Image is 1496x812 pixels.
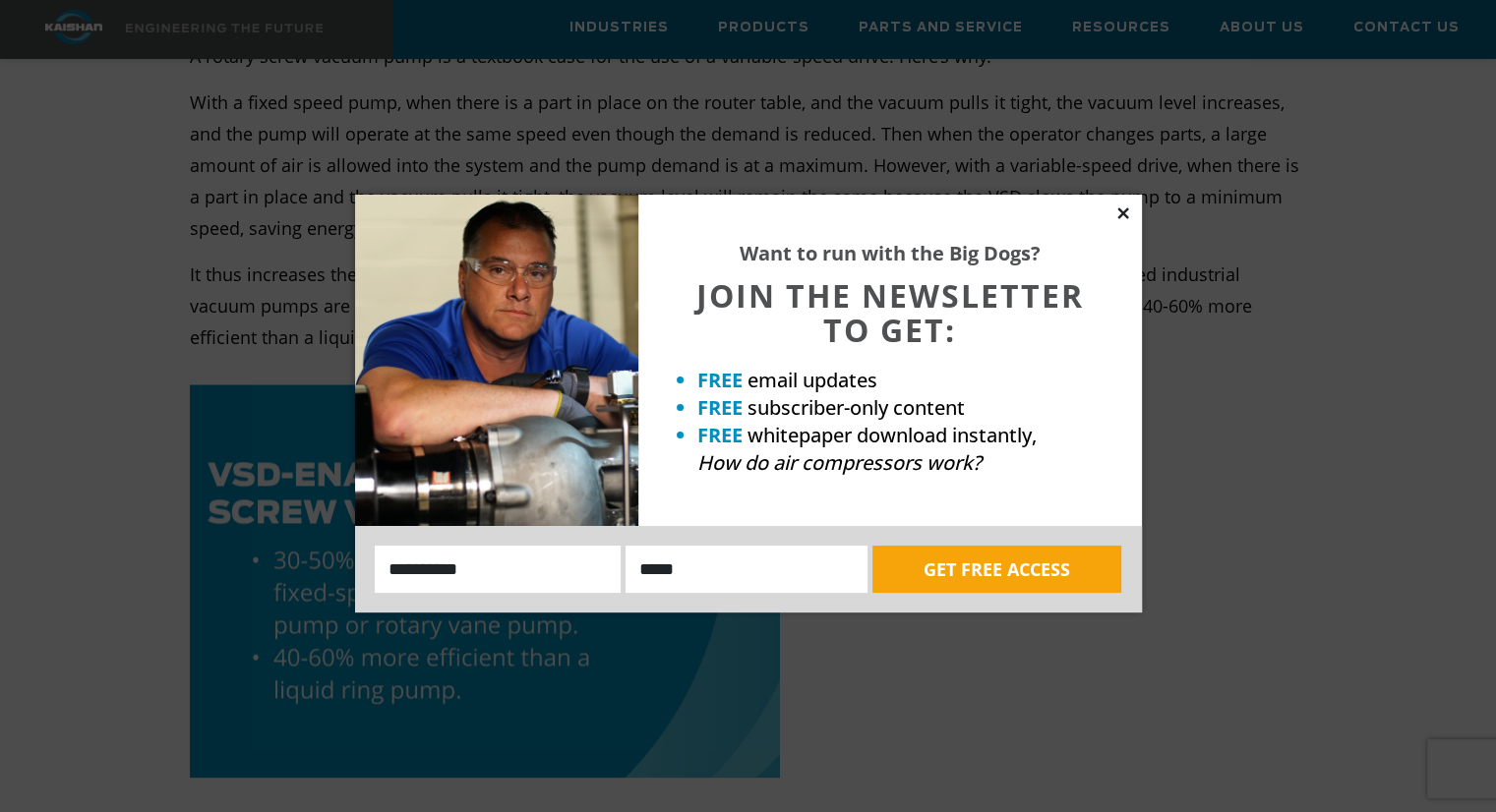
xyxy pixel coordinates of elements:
strong: FREE [697,367,743,393]
button: GET FREE ACCESS [872,546,1121,593]
span: subscriber-only content [748,394,965,421]
strong: FREE [697,422,743,448]
span: email updates [748,367,877,393]
input: Email [626,546,868,593]
span: whitepaper download instantly, [748,422,1037,448]
input: Name: [375,546,622,593]
strong: Want to run with the Big Dogs? [740,240,1041,266]
em: How do air compressors work? [697,449,982,476]
span: JOIN THE NEWSLETTER TO GET: [696,274,1084,351]
button: Close [1114,204,1132,222]
strong: FREE [697,394,743,421]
